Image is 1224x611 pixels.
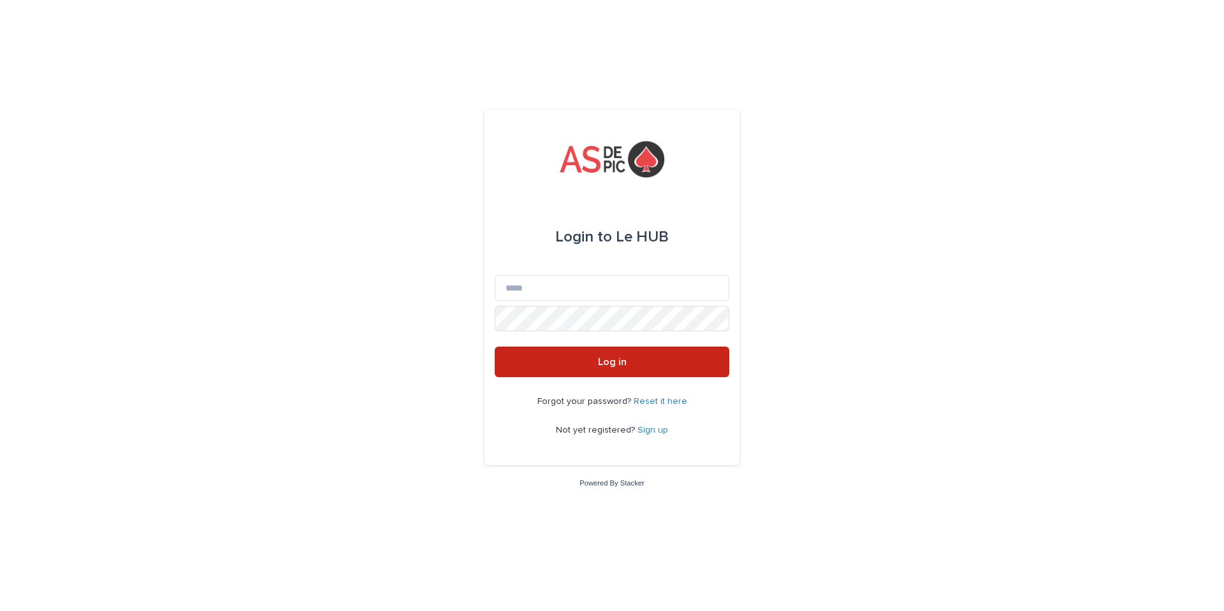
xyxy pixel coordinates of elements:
button: Log in [495,347,729,377]
a: Powered By Stacker [579,479,644,487]
span: Forgot your password? [537,397,634,406]
a: Reset it here [634,397,687,406]
div: Le HUB [555,219,669,255]
span: Login to [555,229,612,245]
a: Sign up [637,426,668,435]
img: yKcqic14S0S6KrLdrqO6 [559,140,665,178]
span: Not yet registered? [556,426,637,435]
span: Log in [598,357,627,367]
